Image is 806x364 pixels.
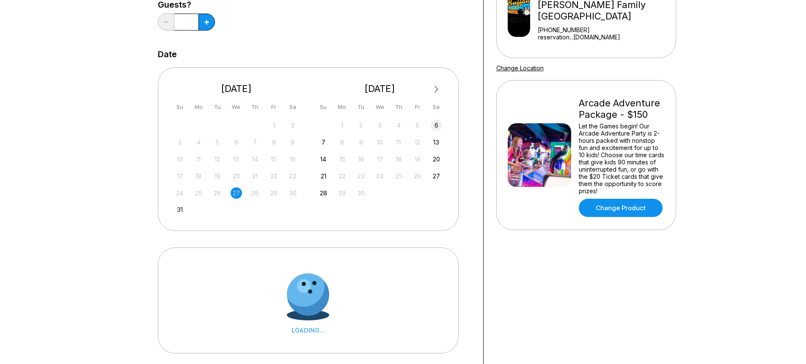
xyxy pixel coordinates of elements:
[374,170,385,182] div: Not available Wednesday, September 24th, 2025
[393,101,404,113] div: Th
[268,187,280,199] div: Not available Friday, August 29th, 2025
[508,123,571,187] img: Arcade Adventure Package - $150
[374,153,385,165] div: Not available Wednesday, September 17th, 2025
[287,119,298,131] div: Not available Saturday, August 2nd, 2025
[431,170,442,182] div: Choose Saturday, September 27th, 2025
[314,83,446,94] div: [DATE]
[174,136,185,148] div: Not available Sunday, August 3rd, 2025
[579,199,663,217] a: Change Product
[431,119,442,131] div: Choose Saturday, September 6th, 2025
[193,101,204,113] div: Mo
[231,153,242,165] div: Not available Wednesday, August 13th, 2025
[336,187,348,199] div: Not available Monday, September 29th, 2025
[212,187,223,199] div: Not available Tuesday, August 26th, 2025
[174,101,185,113] div: Su
[193,136,204,148] div: Not available Monday, August 4th, 2025
[393,136,404,148] div: Not available Thursday, September 11th, 2025
[249,187,261,199] div: Not available Thursday, August 28th, 2025
[268,119,280,131] div: Not available Friday, August 1st, 2025
[193,153,204,165] div: Not available Monday, August 11th, 2025
[249,136,261,148] div: Not available Thursday, August 7th, 2025
[412,170,423,182] div: Not available Friday, September 26th, 2025
[318,136,329,148] div: Choose Sunday, September 7th, 2025
[287,170,298,182] div: Not available Saturday, August 23rd, 2025
[249,101,261,113] div: Th
[174,204,185,215] div: Choose Sunday, August 31st, 2025
[193,170,204,182] div: Not available Monday, August 18th, 2025
[287,101,298,113] div: Sa
[158,50,177,59] label: Date
[318,101,329,113] div: Su
[579,122,665,195] div: Let the Games begin! Our Arcade Adventure Party is 2-hours packed with nonstop fun and excitement...
[268,101,280,113] div: Fr
[268,136,280,148] div: Not available Friday, August 8th, 2025
[318,153,329,165] div: Choose Sunday, September 14th, 2025
[431,136,442,148] div: Choose Saturday, September 13th, 2025
[287,153,298,165] div: Not available Saturday, August 16th, 2025
[336,170,348,182] div: Not available Monday, September 22nd, 2025
[212,153,223,165] div: Not available Tuesday, August 12th, 2025
[393,153,404,165] div: Not available Thursday, September 18th, 2025
[374,101,385,113] div: We
[249,153,261,165] div: Not available Thursday, August 14th, 2025
[249,170,261,182] div: Not available Thursday, August 21st, 2025
[412,119,423,131] div: Not available Friday, September 5th, 2025
[355,187,367,199] div: Not available Tuesday, September 30th, 2025
[174,170,185,182] div: Not available Sunday, August 17th, 2025
[268,153,280,165] div: Not available Friday, August 15th, 2025
[316,119,443,199] div: month 2025-09
[538,26,672,33] div: [PHONE_NUMBER]
[287,136,298,148] div: Not available Saturday, August 9th, 2025
[318,187,329,199] div: Choose Sunday, September 28th, 2025
[287,187,298,199] div: Not available Saturday, August 30th, 2025
[336,153,348,165] div: Not available Monday, September 15th, 2025
[231,136,242,148] div: Not available Wednesday, August 6th, 2025
[231,170,242,182] div: Not available Wednesday, August 20th, 2025
[430,83,443,96] button: Next Month
[355,119,367,131] div: Not available Tuesday, September 2nd, 2025
[336,101,348,113] div: Mo
[174,153,185,165] div: Not available Sunday, August 10th, 2025
[579,97,665,120] div: Arcade Adventure Package - $150
[231,101,242,113] div: We
[336,136,348,148] div: Not available Monday, September 8th, 2025
[171,83,302,94] div: [DATE]
[268,170,280,182] div: Not available Friday, August 22nd, 2025
[538,33,672,41] a: reservation...[DOMAIN_NAME]
[231,187,242,199] div: Not available Wednesday, August 27th, 2025
[355,153,367,165] div: Not available Tuesday, September 16th, 2025
[431,101,442,113] div: Sa
[393,170,404,182] div: Not available Thursday, September 25th, 2025
[287,327,329,334] div: LOADING...
[212,101,223,113] div: Tu
[174,187,185,199] div: Not available Sunday, August 24th, 2025
[374,136,385,148] div: Not available Wednesday, September 10th, 2025
[355,136,367,148] div: Not available Tuesday, September 9th, 2025
[212,136,223,148] div: Not available Tuesday, August 5th, 2025
[431,153,442,165] div: Choose Saturday, September 20th, 2025
[212,170,223,182] div: Not available Tuesday, August 19th, 2025
[173,119,300,216] div: month 2025-08
[318,170,329,182] div: Choose Sunday, September 21st, 2025
[412,153,423,165] div: Not available Friday, September 19th, 2025
[412,101,423,113] div: Fr
[355,170,367,182] div: Not available Tuesday, September 23rd, 2025
[374,119,385,131] div: Not available Wednesday, September 3rd, 2025
[412,136,423,148] div: Not available Friday, September 12th, 2025
[496,64,544,72] a: Change Location
[355,101,367,113] div: Tu
[336,119,348,131] div: Not available Monday, September 1st, 2025
[393,119,404,131] div: Not available Thursday, September 4th, 2025
[193,187,204,199] div: Not available Monday, August 25th, 2025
